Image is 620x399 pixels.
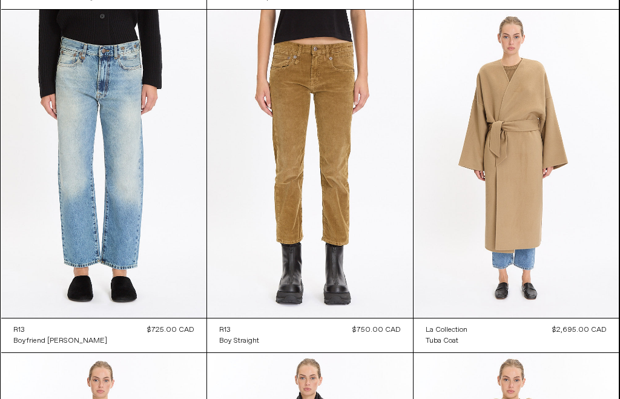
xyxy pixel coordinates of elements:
[219,336,259,346] div: Boy Straight
[13,336,107,346] div: Boyfriend [PERSON_NAME]
[426,335,467,346] a: Tuba Coat
[147,325,194,335] div: $725.00 CAD
[207,10,413,318] img: R13 Boy Straight in golden brown
[352,325,401,335] div: $750.00 CAD
[219,325,231,335] div: R13
[13,335,107,346] a: Boyfriend [PERSON_NAME]
[219,335,259,346] a: Boy Straight
[552,325,607,335] div: $2,695.00 CAD
[426,336,458,346] div: Tuba Coat
[414,10,619,318] img: La Collection Tuba Coat in grey
[13,325,107,335] a: R13
[219,325,259,335] a: R13
[426,325,467,335] a: La Collection
[426,325,467,335] div: La Collection
[1,10,207,318] img: R13 Boyfriend Jean in jasper
[13,325,25,335] div: R13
